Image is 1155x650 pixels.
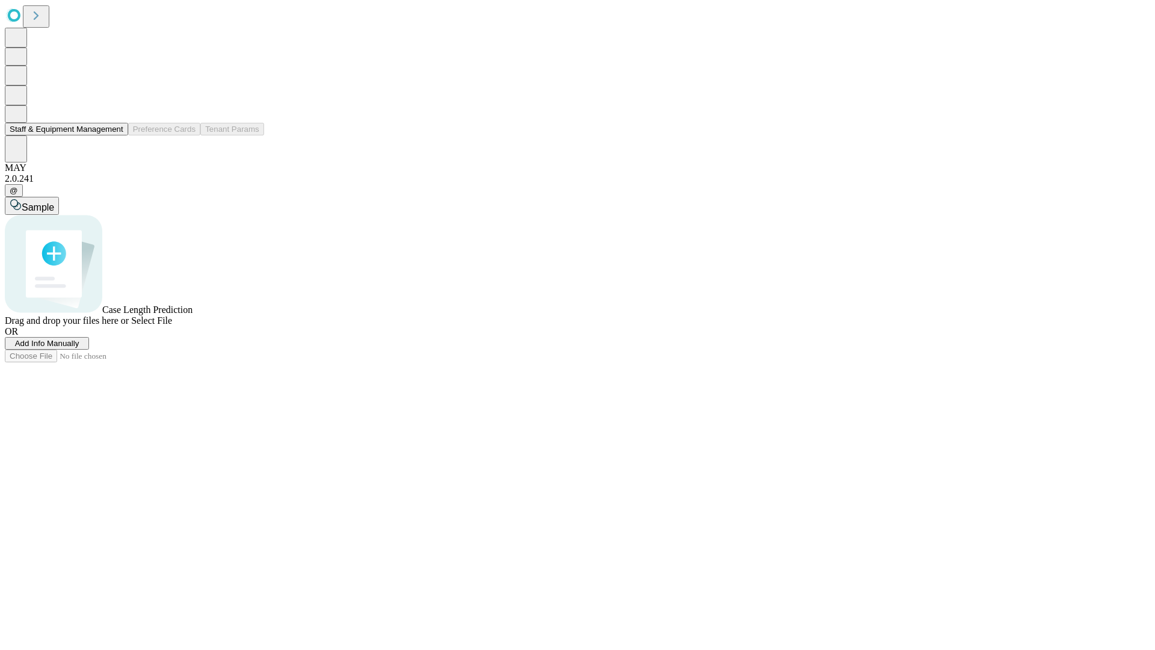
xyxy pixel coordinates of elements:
div: MAY [5,162,1150,173]
button: Preference Cards [128,123,200,135]
button: Tenant Params [200,123,264,135]
span: Drag and drop your files here or [5,315,129,326]
button: Sample [5,197,59,215]
span: OR [5,326,18,336]
button: @ [5,184,23,197]
button: Staff & Equipment Management [5,123,128,135]
button: Add Info Manually [5,337,89,350]
span: @ [10,186,18,195]
div: 2.0.241 [5,173,1150,184]
span: Case Length Prediction [102,305,192,315]
span: Sample [22,202,54,212]
span: Select File [131,315,172,326]
span: Add Info Manually [15,339,79,348]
